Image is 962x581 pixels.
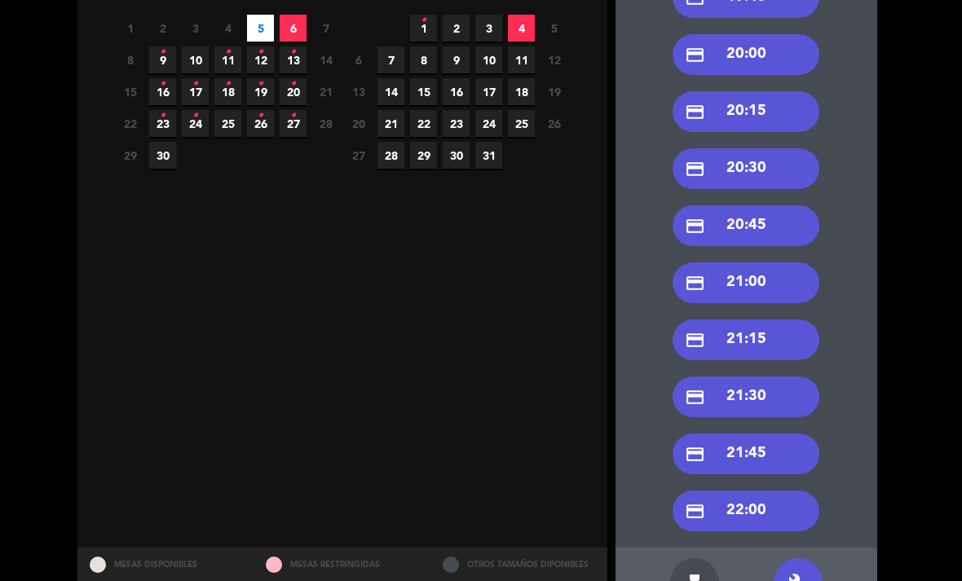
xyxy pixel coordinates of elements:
[685,159,705,179] i: credit_card
[410,15,437,42] span: 1
[685,102,705,122] i: credit_card
[673,491,819,531] div: 22:00
[673,148,819,189] div: 20:30
[214,110,241,137] span: 25
[443,46,470,73] span: 9
[410,46,437,73] span: 8
[247,110,274,137] span: 26
[421,7,426,33] i: •
[192,71,198,97] i: •
[247,46,274,73] span: 12
[214,15,241,42] span: 4
[673,91,819,132] div: 20:15
[377,78,404,105] span: 14
[345,142,372,169] span: 27
[508,110,535,137] span: 25
[541,110,567,137] span: 26
[192,103,198,129] i: •
[149,142,176,169] span: 30
[410,78,437,105] span: 15
[377,142,404,169] span: 28
[541,46,567,73] span: 12
[673,319,819,360] div: 21:15
[685,387,705,407] i: credit_card
[160,71,165,97] i: •
[673,434,819,474] div: 21:45
[345,46,372,73] span: 6
[280,15,307,42] span: 6
[312,110,339,137] span: 28
[673,376,819,417] div: 21:30
[508,78,535,105] span: 18
[225,39,231,65] i: •
[443,15,470,42] span: 2
[117,46,143,73] span: 8
[225,71,231,97] i: •
[258,103,263,129] i: •
[182,78,209,105] span: 17
[149,46,176,73] span: 9
[685,45,705,65] i: credit_card
[214,78,241,105] span: 18
[475,46,502,73] span: 10
[290,103,296,129] i: •
[149,15,176,42] span: 2
[182,15,209,42] span: 3
[117,78,143,105] span: 15
[149,78,176,105] span: 16
[673,205,819,246] div: 20:45
[685,216,705,236] i: credit_card
[290,39,296,65] i: •
[182,46,209,73] span: 10
[345,110,372,137] span: 20
[280,46,307,73] span: 13
[541,78,567,105] span: 19
[508,15,535,42] span: 4
[685,330,705,350] i: credit_card
[475,110,502,137] span: 24
[117,142,143,169] span: 29
[685,501,705,522] i: credit_card
[443,78,470,105] span: 16
[117,110,143,137] span: 22
[541,15,567,42] span: 5
[410,110,437,137] span: 22
[117,15,143,42] span: 1
[214,46,241,73] span: 11
[673,262,819,303] div: 21:00
[377,110,404,137] span: 21
[443,142,470,169] span: 30
[160,39,165,65] i: •
[290,71,296,97] i: •
[247,78,274,105] span: 19
[475,78,502,105] span: 17
[475,142,502,169] span: 31
[475,15,502,42] span: 3
[508,46,535,73] span: 11
[345,78,372,105] span: 13
[312,46,339,73] span: 14
[685,273,705,293] i: credit_card
[312,15,339,42] span: 7
[280,78,307,105] span: 20
[247,15,274,42] span: 5
[443,110,470,137] span: 23
[258,71,263,97] i: •
[280,110,307,137] span: 27
[312,78,339,105] span: 21
[673,34,819,75] div: 20:00
[149,110,176,137] span: 23
[258,39,263,65] i: •
[410,142,437,169] span: 29
[160,103,165,129] i: •
[182,110,209,137] span: 24
[377,46,404,73] span: 7
[685,444,705,464] i: credit_card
